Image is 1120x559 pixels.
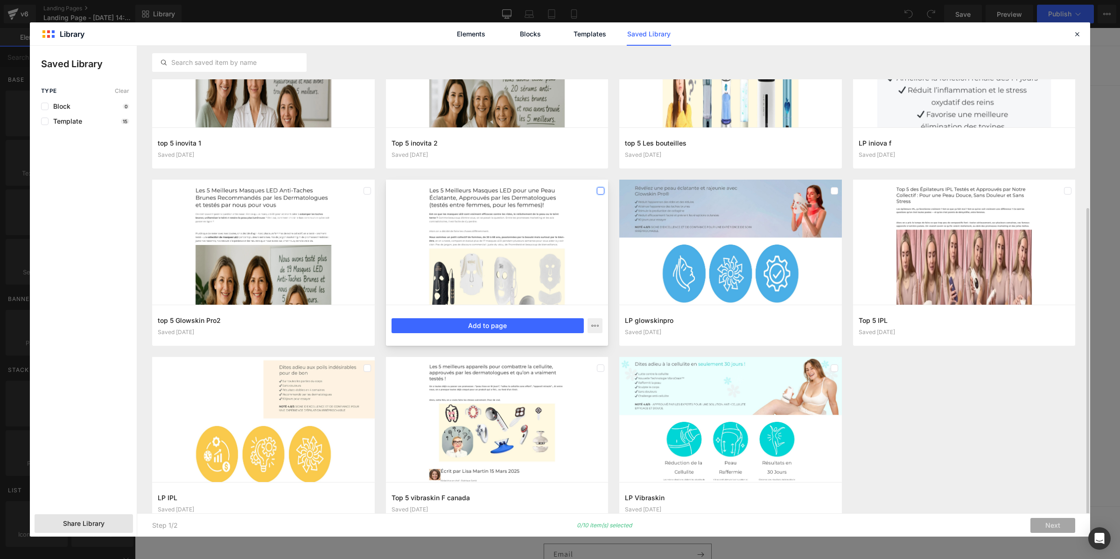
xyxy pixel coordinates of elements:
[462,4,524,12] span: Welcome to our store
[625,152,836,158] div: Saved [DATE]
[63,519,105,528] span: Share Library
[310,34,334,42] span: Catalog
[451,240,535,259] a: Explore Template
[115,88,129,94] span: Clear
[152,521,178,529] p: Step 1/2
[627,22,671,46] a: Saved Library
[340,28,375,48] a: Contact
[577,522,632,529] p: 0/10 item(s) selected
[567,22,612,46] a: Templates
[228,266,758,273] p: or Drag & Drop elements from left sidebar
[556,516,576,538] button: Subscribe
[690,28,710,48] summary: Search
[859,152,1070,158] div: Saved [DATE]
[345,34,369,42] span: Contact
[123,104,129,109] p: 0
[281,34,299,42] span: Home
[392,152,603,158] div: Saved [DATE]
[236,30,263,45] span: Tessa
[158,138,369,148] h3: top 5 inovita 1
[449,22,493,46] a: Elements
[158,329,369,335] div: Saved [DATE]
[392,318,584,333] button: Add to page
[625,493,836,503] h3: LP Vibraskin
[625,138,836,148] h3: top 5 Les bouteilles
[41,57,137,71] p: Saved Library
[859,138,1070,148] h3: LP iniova f
[276,28,305,48] a: Home
[1030,518,1075,533] button: Next
[859,329,1070,335] div: Saved [DATE]
[121,119,129,124] p: 15
[508,22,553,46] a: Blocks
[49,103,70,110] span: Block
[859,315,1070,325] h3: Top 5 IPL
[158,152,369,158] div: Saved [DATE]
[392,493,603,503] h3: Top 5 vibraskin F canada
[305,28,339,48] a: Catalog
[228,126,758,138] p: Start building your page
[625,315,836,325] h3: LP glowskinpro
[392,506,603,513] div: Saved [DATE]
[409,516,576,537] input: Email
[625,506,836,513] div: Saved [DATE]
[236,496,749,506] h2: Subscribe to our emails
[625,329,836,335] div: Saved [DATE]
[41,88,57,94] span: Type
[49,118,82,125] span: Template
[232,29,266,47] a: Tessa
[392,138,603,148] h3: Top 5 inovita 2
[158,315,369,325] h3: top 5 Glowskin Pro2
[158,493,369,503] h3: LP IPL
[153,57,306,68] input: Search saved item by name
[1088,527,1111,550] div: Open Intercom Messenger
[158,506,369,513] div: Saved [DATE]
